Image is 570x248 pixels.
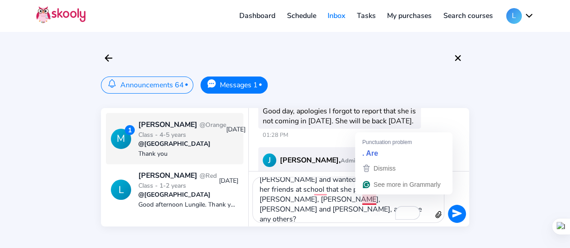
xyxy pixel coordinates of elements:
div: [PERSON_NAME] [138,171,219,190]
div: @[GEOGRAPHIC_DATA] [138,190,238,199]
a: Dashboard [233,9,281,23]
button: Messages 1• [201,77,267,94]
div: J [263,153,276,167]
span: @Orange Class - 4-5 years [138,121,226,139]
ion-icon: send [452,208,462,218]
div: Thank you [138,149,246,158]
div: 1 [125,125,135,135]
span: • [185,80,188,89]
button: close [450,50,465,66]
span: Admin [341,157,358,165]
button: Lchevron down outline [506,8,534,24]
div: @[GEOGRAPHIC_DATA] [138,140,246,148]
button: Announcements 64• [101,77,193,94]
div: [DATE] [226,125,246,134]
div: Good afternoon Lungile. Thank you so much for letting us know. Have a lovely afternoon. [138,200,238,209]
a: Search courses [438,9,499,23]
a: Tasks [351,9,382,23]
ion-icon: close [452,53,463,63]
ion-icon: chatbubble ellipses [207,79,216,88]
a: Schedule [281,9,322,23]
a: Inbox [322,9,351,23]
button: arrow back outline [101,50,116,66]
ion-icon: notifications outline [107,79,117,88]
div: [PERSON_NAME] [138,120,226,140]
ion-icon: attach outline [432,207,446,222]
div: To enrich screen reader interactions, please activate Accessibility in Grammarly extension settings [253,177,433,222]
button: send [448,205,466,223]
button: attach outline [433,210,443,222]
div: L [111,180,131,200]
div: M [111,129,131,149]
img: Skooly [36,6,86,23]
span: • [259,80,262,89]
span: [PERSON_NAME], [280,155,358,165]
ion-icon: arrow back outline [103,53,114,63]
a: My purchases [381,9,438,23]
div: [DATE] [219,176,238,185]
div: Thank you [258,147,363,183]
span: 01:28 PM [258,131,421,139]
